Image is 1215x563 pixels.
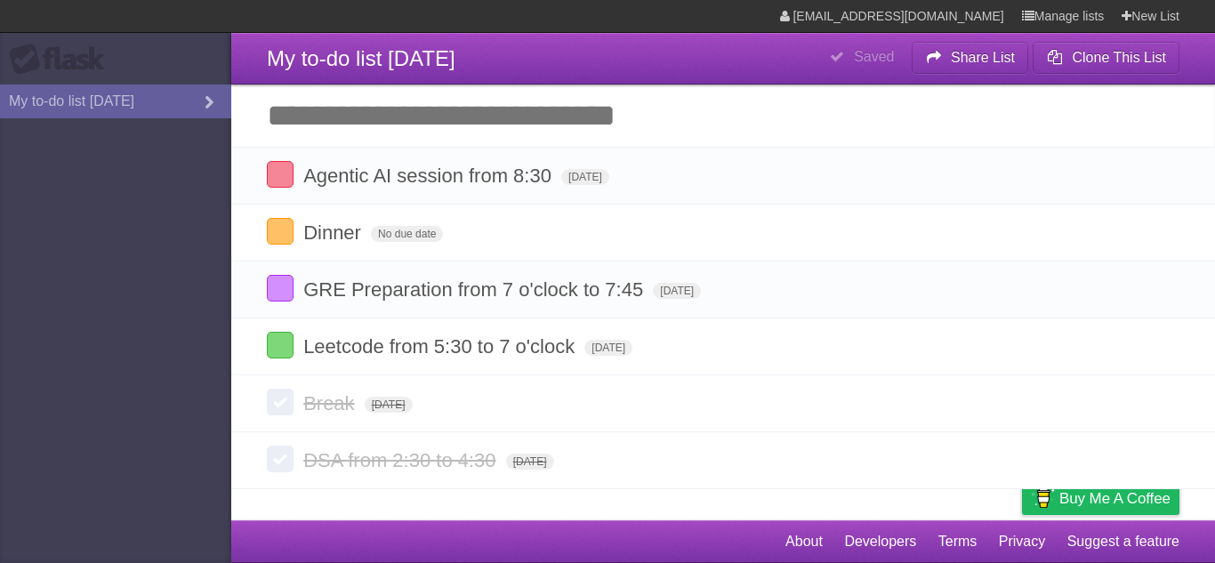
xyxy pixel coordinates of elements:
[912,42,1029,74] button: Share List
[653,283,701,299] span: [DATE]
[9,44,116,76] div: Flask
[561,169,609,185] span: [DATE]
[303,335,579,358] span: Leetcode from 5:30 to 7 o'clock
[303,278,648,301] span: GRE Preparation from 7 o'clock to 7:45
[506,454,554,470] span: [DATE]
[267,332,294,358] label: Done
[854,49,894,64] b: Saved
[267,46,455,70] span: My to-do list [DATE]
[584,340,632,356] span: [DATE]
[999,525,1045,559] a: Privacy
[1067,525,1179,559] a: Suggest a feature
[1072,50,1166,65] b: Clone This List
[303,449,500,471] span: DSA from 2:30 to 4:30
[1033,42,1179,74] button: Clone This List
[1022,482,1179,515] a: Buy me a coffee
[371,226,443,242] span: No due date
[785,525,823,559] a: About
[365,397,413,413] span: [DATE]
[303,165,556,187] span: Agentic AI session from 8:30
[844,525,916,559] a: Developers
[938,525,978,559] a: Terms
[267,275,294,302] label: Done
[267,389,294,415] label: Done
[951,50,1015,65] b: Share List
[303,392,358,414] span: Break
[267,161,294,188] label: Done
[1031,483,1055,513] img: Buy me a coffee
[1059,483,1171,514] span: Buy me a coffee
[267,218,294,245] label: Done
[267,446,294,472] label: Done
[303,221,366,244] span: Dinner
